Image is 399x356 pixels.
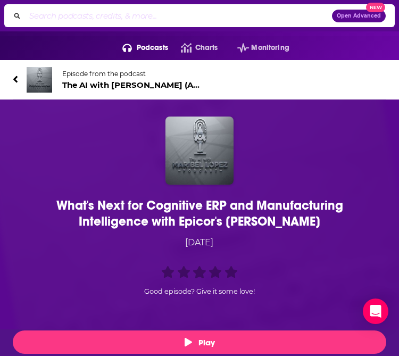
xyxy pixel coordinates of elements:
[39,236,361,250] div: [DATE]
[137,40,168,55] span: Podcasts
[195,40,218,55] span: Charts
[168,39,218,56] a: Charts
[13,67,199,93] a: The AI with Maribel Lopez (AI with ML)Episode from the podcastThe AI with [PERSON_NAME] (AI with ML)
[4,4,395,27] div: Search podcasts, credits, & more...
[62,70,199,78] span: Episode from the podcast
[13,330,386,354] button: Play
[165,117,234,185] img: What's Next for Cognitive ERP and Manufacturing Intelligence with Epicor's Kerrie Jordan
[185,337,215,347] span: Play
[337,13,381,19] span: Open Advanced
[366,3,385,13] span: New
[110,39,168,56] button: open menu
[27,67,52,93] img: The AI with Maribel Lopez (AI with ML)
[225,39,289,56] button: open menu
[251,40,289,55] span: Monitoring
[363,299,388,324] div: Open Intercom Messenger
[144,287,255,295] span: Good episode? Give it some love!
[62,80,199,90] span: The AI with [PERSON_NAME] (AI with ML)
[332,10,386,22] button: Open AdvancedNew
[25,7,332,24] input: Search podcasts, credits, & more...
